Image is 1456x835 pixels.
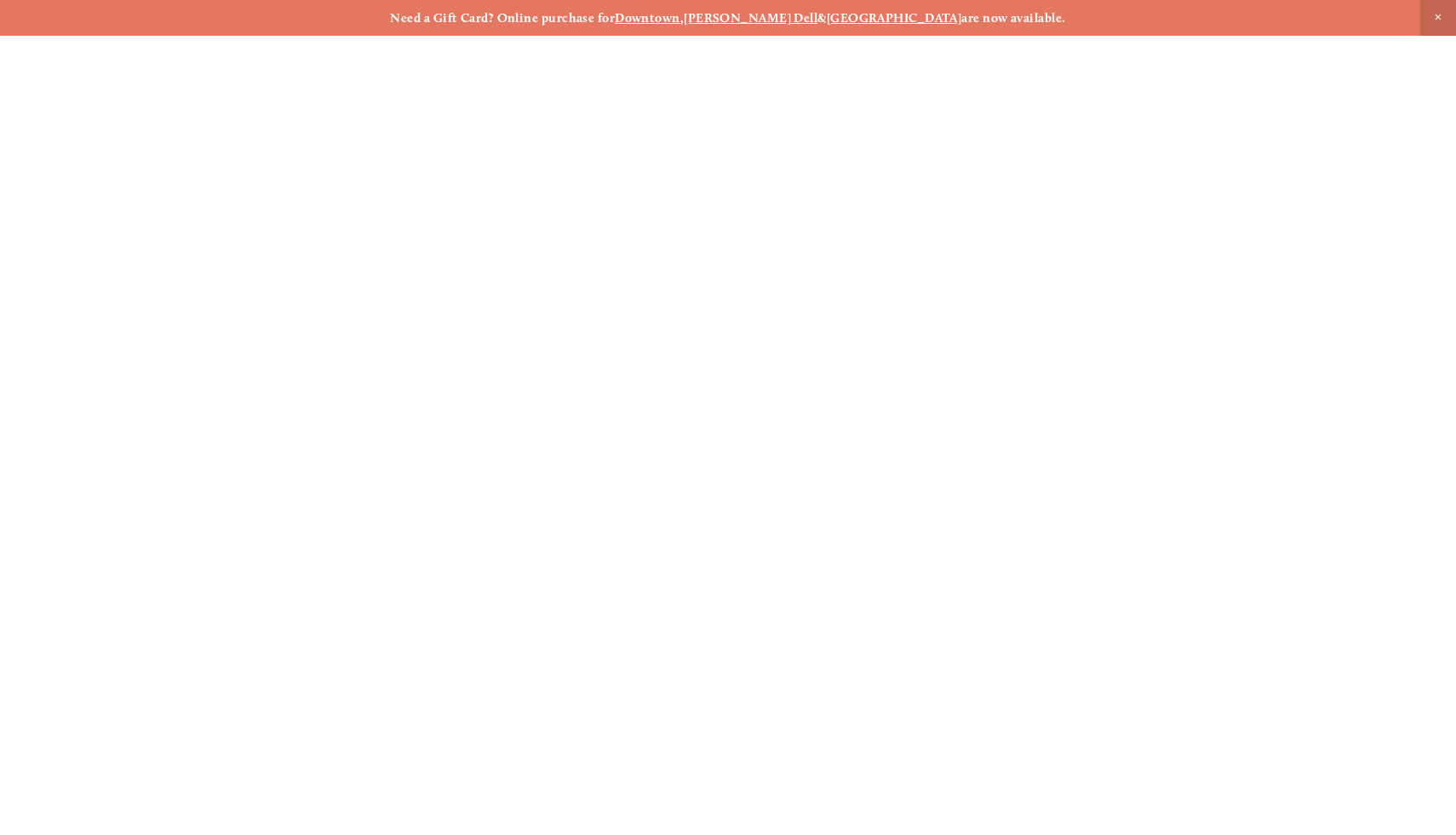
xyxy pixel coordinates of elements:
[680,10,684,26] strong: ,
[684,10,817,26] a: [PERSON_NAME] Dell
[615,10,680,26] a: Downtown
[961,10,1065,26] strong: are now available.
[817,10,826,26] strong: &
[827,10,962,26] a: [GEOGRAPHIC_DATA]
[390,10,615,26] strong: Need a Gift Card? Online purchase for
